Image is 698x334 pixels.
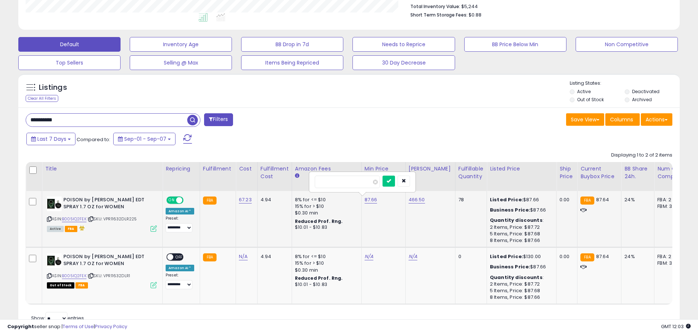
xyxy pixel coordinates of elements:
b: Total Inventory Value: [410,3,460,10]
button: Needs to Reprice [352,37,455,52]
span: FBA [75,282,88,289]
button: Sep-01 - Sep-07 [113,133,176,145]
a: 466.50 [409,196,425,203]
div: Fulfillment [203,165,233,173]
img: 41HKQ1JD9JL._SL40_.jpg [47,197,62,211]
div: Amazon Fees [295,165,358,173]
div: seller snap | | [7,323,127,330]
span: Last 7 Days [37,135,66,143]
b: Business Price: [490,206,530,213]
div: 8% for <= $10 [295,197,356,203]
button: Inventory Age [130,37,232,52]
span: Columns [610,116,633,123]
div: $87.66 [490,197,551,203]
span: | SKU: VPR11632DLR225 [88,216,137,222]
div: 0 [458,253,481,260]
a: N/A [365,253,373,260]
div: Preset: [166,273,194,289]
div: Cost [239,165,254,173]
span: Compared to: [77,136,110,143]
div: ASIN: [47,197,157,231]
small: FBA [580,197,594,205]
div: 8 Items, Price: $87.66 [490,294,551,301]
button: BB Drop in 7d [241,37,343,52]
div: Fulfillment Cost [261,165,289,180]
span: OFF [173,254,185,260]
div: $0.30 min [295,267,356,274]
div: Clear All Filters [26,95,58,102]
button: Filters [204,113,233,126]
div: 2 Items, Price: $87.72 [490,281,551,287]
div: $87.66 [490,264,551,270]
button: Non Competitive [576,37,678,52]
div: 8 Items, Price: $87.66 [490,237,551,244]
b: POISON by [PERSON_NAME] EDT SPRAY 1.7 OZ for WOMEN [63,253,152,269]
div: BB Share 24h. [624,165,651,180]
a: B005IQ2FEK [62,273,86,279]
div: $0.30 min [295,210,356,216]
b: Reduced Prof. Rng. [295,275,343,281]
div: Fulfillable Quantity [458,165,484,180]
span: Sep-01 - Sep-07 [124,135,166,143]
div: Current Buybox Price [580,165,618,180]
span: 87.64 [596,253,609,260]
button: BB Price Below Min [464,37,566,52]
span: OFF [182,197,194,203]
a: N/A [409,253,417,260]
div: 24% [624,253,649,260]
a: B005IQ2FEK [62,216,86,222]
div: 4.94 [261,197,286,203]
p: Listing States: [570,80,680,87]
strong: Copyright [7,323,34,330]
button: Items Being Repriced [241,55,343,70]
a: 67.23 [239,196,252,203]
div: 15% for > $10 [295,203,356,210]
div: $87.66 [490,207,551,213]
b: Listed Price: [490,253,523,260]
div: [PERSON_NAME] [409,165,452,173]
span: | SKU: VPR11632DLR1 [88,273,130,279]
div: 24% [624,197,649,203]
div: FBM: 3 [657,203,682,210]
div: 0.00 [559,197,572,203]
small: FBA [203,197,217,205]
div: Preset: [166,216,194,232]
button: Actions [641,113,672,126]
div: : [490,217,551,224]
img: 41HKQ1JD9JL._SL40_.jpg [47,253,62,268]
label: Active [577,88,591,95]
div: 15% for > $10 [295,260,356,267]
div: Listed Price [490,165,553,173]
button: 30 Day Decrease [352,55,455,70]
div: : [490,274,551,281]
li: $5,244 [410,1,667,10]
label: Deactivated [632,88,660,95]
b: POISON by [PERSON_NAME] EDT SPRAY 1.7 OZ for WOMEN [63,197,152,212]
b: Business Price: [490,263,530,270]
div: 8% for <= $10 [295,253,356,260]
div: Num of Comp. [657,165,684,180]
div: $130.00 [490,253,551,260]
div: FBA: 2 [657,197,682,203]
h5: Listings [39,82,67,93]
span: 2025-09-15 12:03 GMT [661,323,691,330]
a: Privacy Policy [95,323,127,330]
span: 87.64 [596,196,609,203]
div: $10.01 - $10.83 [295,282,356,288]
div: ASIN: [47,253,157,287]
b: Quantity discounts [490,274,543,281]
span: $0.88 [469,11,481,18]
div: Ship Price [559,165,574,180]
label: Out of Stock [577,96,604,103]
b: Listed Price: [490,196,523,203]
div: Title [45,165,159,173]
small: FBA [580,253,594,261]
b: Quantity discounts [490,217,543,224]
a: 87.66 [365,196,377,203]
div: Displaying 1 to 2 of 2 items [611,152,672,159]
span: FBA [65,226,77,232]
button: Selling @ Max [130,55,232,70]
span: Show: entries [31,315,84,322]
div: 5 Items, Price: $87.68 [490,231,551,237]
b: Reduced Prof. Rng. [295,218,343,224]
